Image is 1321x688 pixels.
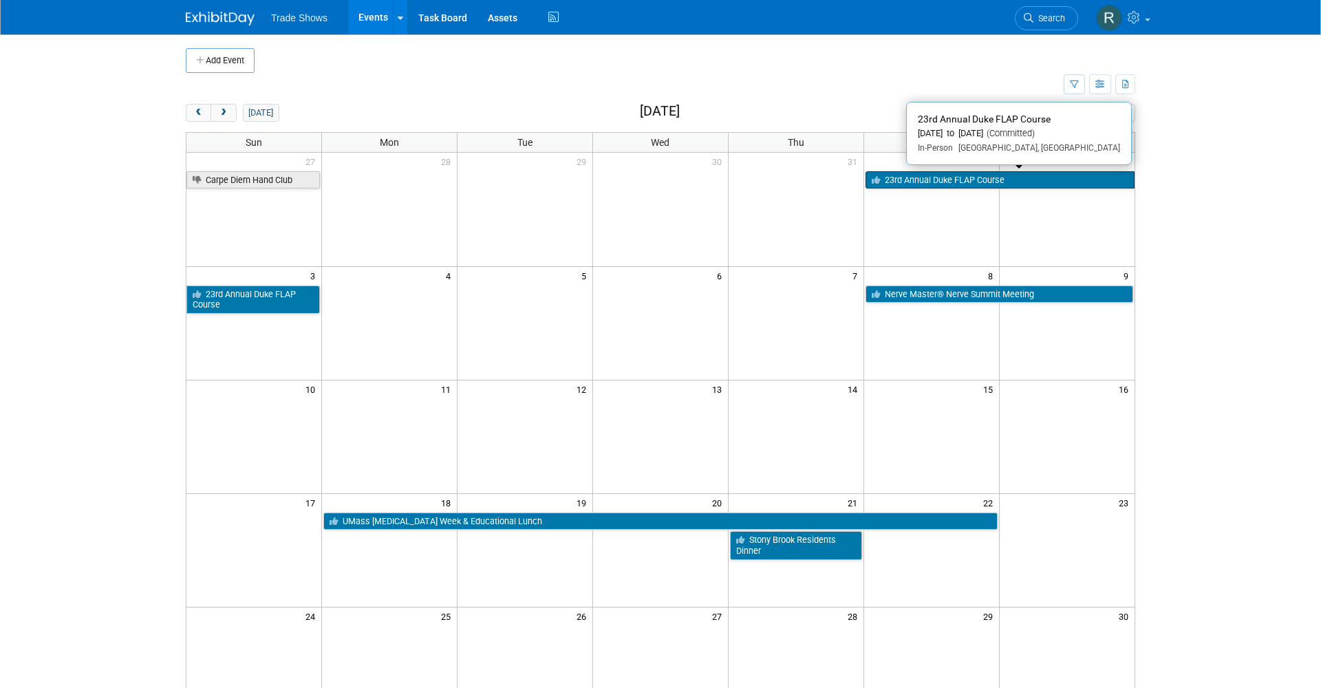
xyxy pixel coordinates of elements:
[730,531,862,559] a: Stony Brook Residents Dinner
[580,267,592,284] span: 5
[186,12,255,25] img: ExhibitDay
[186,48,255,73] button: Add Event
[1033,13,1065,23] span: Search
[304,608,321,625] span: 24
[186,286,320,314] a: 23rd Annual Duke FLAP Course
[440,380,457,398] span: 11
[440,608,457,625] span: 25
[243,104,279,122] button: [DATE]
[640,104,680,119] h2: [DATE]
[1117,494,1135,511] span: 23
[1015,6,1078,30] a: Search
[866,286,1133,303] a: Nerve Master® Nerve Summit Meeting
[866,171,1135,189] a: 23rd Annual Duke FLAP Course
[304,494,321,511] span: 17
[987,267,999,284] span: 8
[982,380,999,398] span: 15
[575,153,592,170] span: 29
[846,494,863,511] span: 21
[918,114,1051,125] span: 23rd Annual Duke FLAP Course
[575,494,592,511] span: 19
[983,128,1035,138] span: (Committed)
[711,153,728,170] span: 30
[1117,380,1135,398] span: 16
[851,267,863,284] span: 7
[716,267,728,284] span: 6
[211,104,236,122] button: next
[304,153,321,170] span: 27
[575,608,592,625] span: 26
[271,12,327,23] span: Trade Shows
[711,608,728,625] span: 27
[1117,608,1135,625] span: 30
[304,380,321,398] span: 10
[788,137,804,148] span: Thu
[846,153,863,170] span: 31
[651,137,669,148] span: Wed
[1096,5,1122,31] img: Rachel Murphy
[444,267,457,284] span: 4
[918,128,1120,140] div: [DATE] to [DATE]
[246,137,262,148] span: Sun
[186,171,320,189] a: Carpe Diem Hand Club
[711,494,728,511] span: 20
[846,608,863,625] span: 28
[918,143,953,153] span: In-Person
[186,104,211,122] button: prev
[982,608,999,625] span: 29
[380,137,399,148] span: Mon
[517,137,533,148] span: Tue
[440,494,457,511] span: 18
[323,513,997,530] a: UMass [MEDICAL_DATA] Week & Educational Lunch
[575,380,592,398] span: 12
[1122,267,1135,284] span: 9
[982,494,999,511] span: 22
[953,143,1120,153] span: [GEOGRAPHIC_DATA], [GEOGRAPHIC_DATA]
[440,153,457,170] span: 28
[309,267,321,284] span: 3
[711,380,728,398] span: 13
[846,380,863,398] span: 14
